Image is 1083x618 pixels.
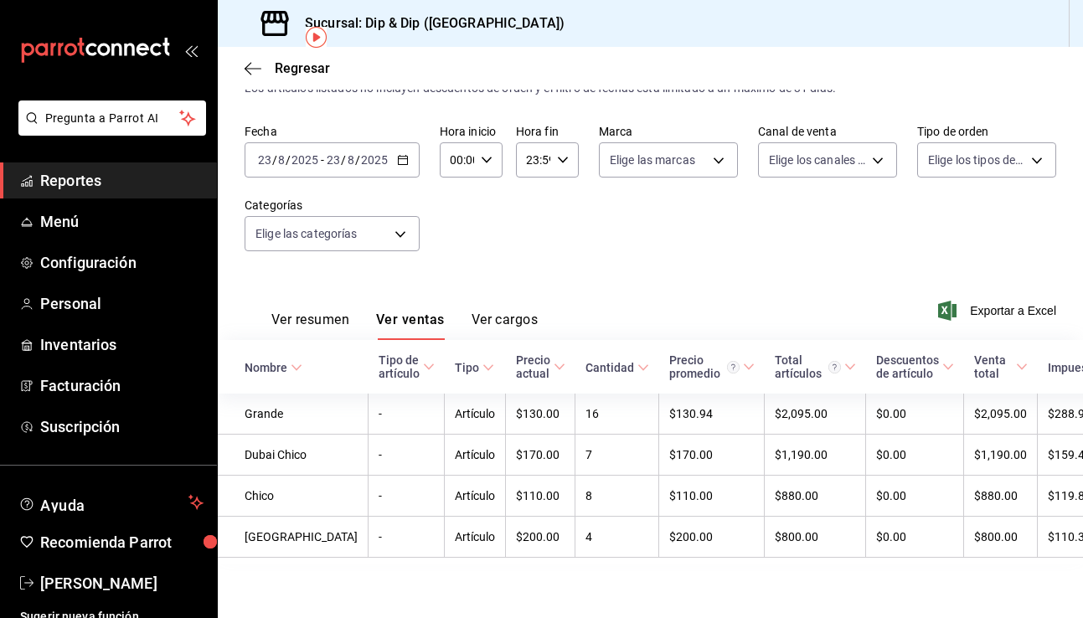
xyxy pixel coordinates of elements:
[341,153,346,167] span: /
[758,126,897,137] label: Canal de venta
[40,251,204,274] span: Configuración
[575,517,659,558] td: 4
[245,199,420,211] label: Categorías
[347,153,355,167] input: --
[964,394,1038,435] td: $2,095.00
[659,476,765,517] td: $110.00
[355,153,360,167] span: /
[866,476,964,517] td: $0.00
[18,100,206,136] button: Pregunta a Parrot AI
[445,435,506,476] td: Artículo
[40,492,182,512] span: Ayuda
[866,435,964,476] td: $0.00
[245,361,287,374] div: Nombre
[40,572,204,595] span: [PERSON_NAME]
[964,435,1038,476] td: $1,190.00
[516,353,565,380] span: Precio actual
[964,517,1038,558] td: $800.00
[928,152,1025,168] span: Elige los tipos de orden
[974,353,1013,380] div: Venta total
[271,312,349,340] button: Ver resumen
[964,476,1038,517] td: $880.00
[379,353,435,380] span: Tipo de artículo
[218,476,369,517] td: Chico
[40,415,204,438] span: Suscripción
[585,361,634,374] div: Cantidad
[277,153,286,167] input: --
[275,60,330,76] span: Regresar
[45,110,180,127] span: Pregunta a Parrot AI
[659,394,765,435] td: $130.94
[575,476,659,517] td: 8
[775,353,856,380] span: Total artículos
[379,353,420,380] div: Tipo de artículo
[659,435,765,476] td: $170.00
[321,153,324,167] span: -
[866,394,964,435] td: $0.00
[291,13,565,33] h3: Sucursal: Dip & Dip ([GEOGRAPHIC_DATA])
[306,27,327,48] img: Tooltip marker
[765,517,866,558] td: $800.00
[472,312,539,340] button: Ver cargos
[12,121,206,139] a: Pregunta a Parrot AI
[257,153,272,167] input: --
[40,374,204,397] span: Facturación
[291,153,319,167] input: ----
[876,353,939,380] div: Descuentos de artículo
[876,353,954,380] span: Descuentos de artículo
[659,517,765,558] td: $200.00
[941,301,1056,321] button: Exportar a Excel
[599,126,738,137] label: Marca
[727,361,740,373] svg: Precio promedio = Total artículos / cantidad
[369,394,445,435] td: -
[445,476,506,517] td: Artículo
[245,361,302,374] span: Nombre
[455,361,494,374] span: Tipo
[516,126,579,137] label: Hora fin
[765,394,866,435] td: $2,095.00
[669,353,755,380] span: Precio promedio
[585,361,649,374] span: Cantidad
[40,531,204,554] span: Recomienda Parrot
[765,435,866,476] td: $1,190.00
[610,152,695,168] span: Elige las marcas
[255,225,358,242] span: Elige las categorías
[40,292,204,315] span: Personal
[272,153,277,167] span: /
[369,476,445,517] td: -
[218,435,369,476] td: Dubai Chico
[516,353,550,380] div: Precio actual
[184,44,198,57] button: open_drawer_menu
[974,353,1028,380] span: Venta total
[669,353,740,380] div: Precio promedio
[369,517,445,558] td: -
[218,394,369,435] td: Grande
[866,517,964,558] td: $0.00
[828,361,841,373] svg: El total artículos considera cambios de precios en los artículos así como costos adicionales por ...
[917,126,1056,137] label: Tipo de orden
[369,435,445,476] td: -
[440,126,503,137] label: Hora inicio
[445,517,506,558] td: Artículo
[286,153,291,167] span: /
[455,361,479,374] div: Tipo
[775,353,841,380] div: Total artículos
[376,312,445,340] button: Ver ventas
[40,333,204,356] span: Inventarios
[575,394,659,435] td: 16
[218,517,369,558] td: [GEOGRAPHIC_DATA]
[506,476,575,517] td: $110.00
[245,60,330,76] button: Regresar
[506,517,575,558] td: $200.00
[245,126,420,137] label: Fecha
[575,435,659,476] td: 7
[360,153,389,167] input: ----
[271,312,538,340] div: navigation tabs
[765,476,866,517] td: $880.00
[40,169,204,192] span: Reportes
[326,153,341,167] input: --
[506,394,575,435] td: $130.00
[506,435,575,476] td: $170.00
